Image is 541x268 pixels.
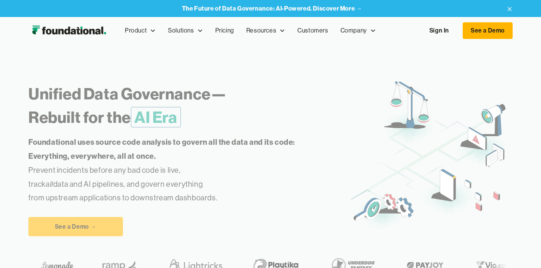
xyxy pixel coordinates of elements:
a: Customers [291,18,334,43]
div: Company [334,18,382,43]
a: The Future of Data Governance: AI-Powered. Discover More → [182,5,362,12]
a: Pricing [209,18,240,43]
p: Prevent incidents before any bad code is live, track data and AI pipelines, and govern everything... [28,135,319,205]
a: Sign In [422,23,457,39]
div: Resources [240,18,291,43]
div: Product [125,26,147,36]
a: See a Demo → [28,217,123,237]
a: home [28,23,110,38]
div: Solutions [168,26,194,36]
span: AI Era [131,107,181,127]
div: Product [119,18,162,43]
h1: Unified Data Governance— Rebuilt for the [28,82,351,129]
div: Resources [246,26,276,36]
em: all [46,179,53,189]
strong: Foundational uses source code analysis to govern all the data and its code: Everything, everywher... [28,137,295,161]
img: Foundational Logo [28,23,110,38]
div: Solutions [162,18,209,43]
a: See a Demo [463,22,513,39]
div: Company [340,26,367,36]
